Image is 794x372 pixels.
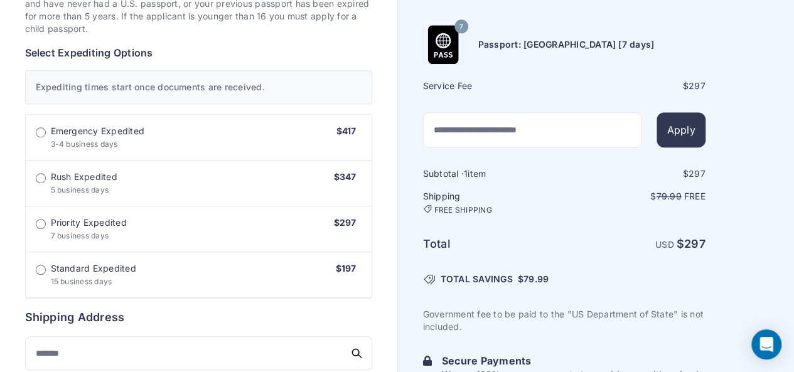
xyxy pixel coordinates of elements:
[434,206,492,216] span: FREE SHIPPING
[51,216,127,229] span: Priority Expedited
[423,191,563,216] h6: Shipping
[51,125,145,137] span: Emergency Expedited
[566,168,705,181] div: $
[51,231,109,240] span: 7 business days
[25,45,372,60] h6: Select Expediting Options
[51,171,117,183] span: Rush Expedited
[464,169,468,179] span: 1
[689,81,705,92] span: 297
[441,274,513,286] span: TOTAL SAVINGS
[689,169,705,179] span: 297
[566,191,705,203] p: $
[478,39,655,51] h6: Passport: [GEOGRAPHIC_DATA] [7 days]
[684,238,705,251] span: 297
[423,168,563,181] h6: Subtotal · item
[442,354,705,369] h6: Secure Payments
[684,191,705,202] span: Free
[25,309,372,326] h6: Shipping Address
[423,236,563,253] h6: Total
[423,80,563,93] h6: Service Fee
[51,262,136,275] span: Standard Expedited
[655,240,674,250] span: USD
[336,125,357,136] span: $417
[334,171,357,182] span: $347
[657,113,705,148] button: Apply
[656,191,681,202] span: 79.99
[518,274,549,286] span: $
[677,238,705,251] strong: $
[424,26,463,65] img: Product Name
[423,309,705,334] p: Government fee to be paid to the "US Department of State" is not included.
[566,80,705,93] div: $
[51,277,112,286] span: 15 business days
[334,217,357,228] span: $297
[25,70,372,104] div: Expediting times start once documents are received.
[336,263,357,274] span: $197
[459,19,463,35] span: 7
[751,329,781,359] div: Open Intercom Messenger
[51,185,109,194] span: 5 business days
[51,139,118,149] span: 3-4 business days
[523,274,549,285] span: 79.99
